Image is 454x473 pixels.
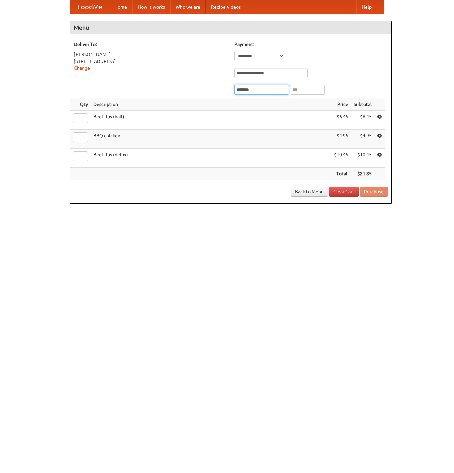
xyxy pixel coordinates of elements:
[351,130,374,149] td: $4.95
[234,41,388,48] h5: Payment:
[132,0,170,14] a: How it works
[170,0,206,14] a: Who we are
[331,98,351,111] th: Price
[74,58,228,65] div: [STREET_ADDRESS]
[109,0,132,14] a: Home
[91,98,331,111] th: Description
[331,168,351,180] th: Total:
[351,111,374,130] td: $6.45
[74,41,228,48] h5: Deliver To:
[91,111,331,130] td: Beef ribs (half)
[91,130,331,149] td: BBQ chicken
[91,149,331,168] td: Beef ribs (delux)
[70,0,109,14] a: FoodMe
[351,98,374,111] th: Subtotal
[70,98,91,111] th: Qty
[331,130,351,149] td: $4.95
[356,0,377,14] a: Help
[331,111,351,130] td: $6.45
[351,149,374,168] td: $10.45
[74,65,90,71] a: Change
[291,187,328,197] a: Back to Menu
[74,51,228,58] div: [PERSON_NAME]
[331,149,351,168] td: $10.45
[206,0,246,14] a: Recipe videos
[360,187,388,197] button: Purchase
[70,21,391,34] h4: Menu
[329,187,359,197] a: Clear Cart
[351,168,374,180] th: $21.85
